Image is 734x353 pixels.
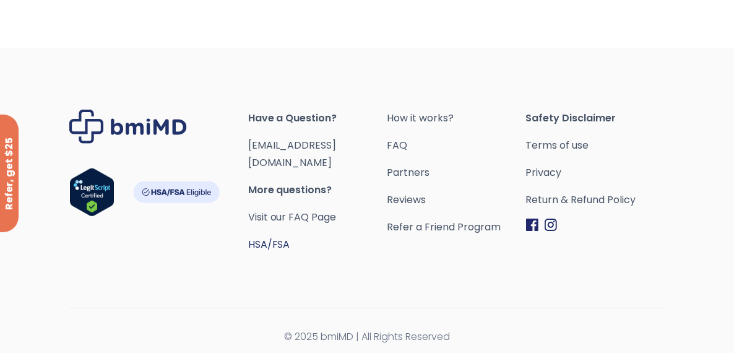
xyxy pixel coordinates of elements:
[69,168,114,217] img: Verify Approval for www.bmimd.com
[69,110,187,144] img: Brand Logo
[387,191,525,209] a: Reviews
[248,110,387,127] span: Have a Question?
[387,110,525,127] a: How it works?
[248,237,290,251] a: HSA/FSA
[526,110,665,127] span: Safety Disclaimer
[387,164,525,181] a: Partners
[526,219,538,232] img: Facebook
[69,168,114,222] a: Verify LegitScript Approval for www.bmimd.com
[69,328,665,346] span: © 2025 bmiMD | All Rights Reserved
[387,219,525,236] a: Refer a Friend Program
[526,191,665,209] a: Return & Refund Policy
[545,219,557,232] img: Instagram
[248,181,387,199] span: More questions?
[248,138,337,170] a: [EMAIL_ADDRESS][DOMAIN_NAME]
[248,210,337,224] a: Visit our FAQ Page
[133,181,220,203] img: HSA-FSA
[387,137,525,154] a: FAQ
[526,137,665,154] a: Terms of use
[526,164,665,181] a: Privacy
